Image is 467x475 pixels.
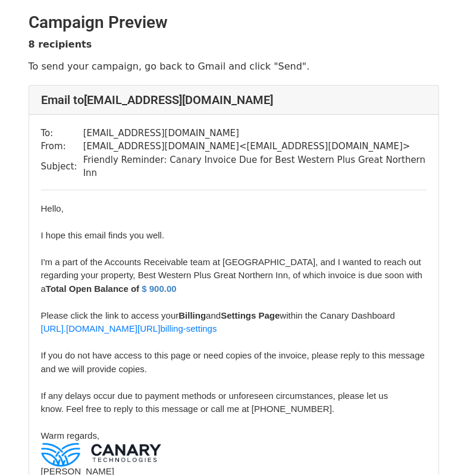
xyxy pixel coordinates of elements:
td: From: [41,140,83,153]
td: Friendly Reminder: Canary Invoice Due for Best Western Plus Great Northern Inn [83,153,427,180]
td: To: [41,127,83,140]
h2: Campaign Preview [29,12,439,33]
td: [EMAIL_ADDRESS][DOMAIN_NAME] [83,127,427,140]
b: Total Open Balance of [46,284,142,294]
strong: 8 recipients [29,39,92,50]
h4: Email to [EMAIL_ADDRESS][DOMAIN_NAME] [41,93,427,107]
span: If any delays occur due to payment methods or unforeseen circumstances, please let us know. Feel ... [41,391,388,414]
img: c29b55174a6d10e35b8ed12ea38c4a16ab5ad042.png [41,443,161,467]
p: To send your campaign, go back to Gmail and click "Send". [29,60,439,73]
b: Settings Page [221,310,280,320]
a: [URL].[DOMAIN_NAME][URL]billing-settings [41,323,217,334]
span: I hope this email finds you well. [41,230,165,240]
font: $ 900.00 [142,284,176,294]
td: [EMAIL_ADDRESS][DOMAIN_NAME] < [EMAIL_ADDRESS][DOMAIN_NAME] > [83,140,427,153]
span: Please click the link to access your and within the Canary Dashboard [41,310,395,320]
td: Subject: [41,153,83,180]
span: I'm a part of the Accounts Receivable team at [GEOGRAPHIC_DATA], and I wanted to reach out regard... [41,257,422,294]
b: Billing [178,310,206,320]
span: If you do not have access to this page or need copies of the invoice, please reply to this messag... [41,350,425,374]
span: Warm regards, [41,430,100,441]
span: Hello, [41,203,64,213]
